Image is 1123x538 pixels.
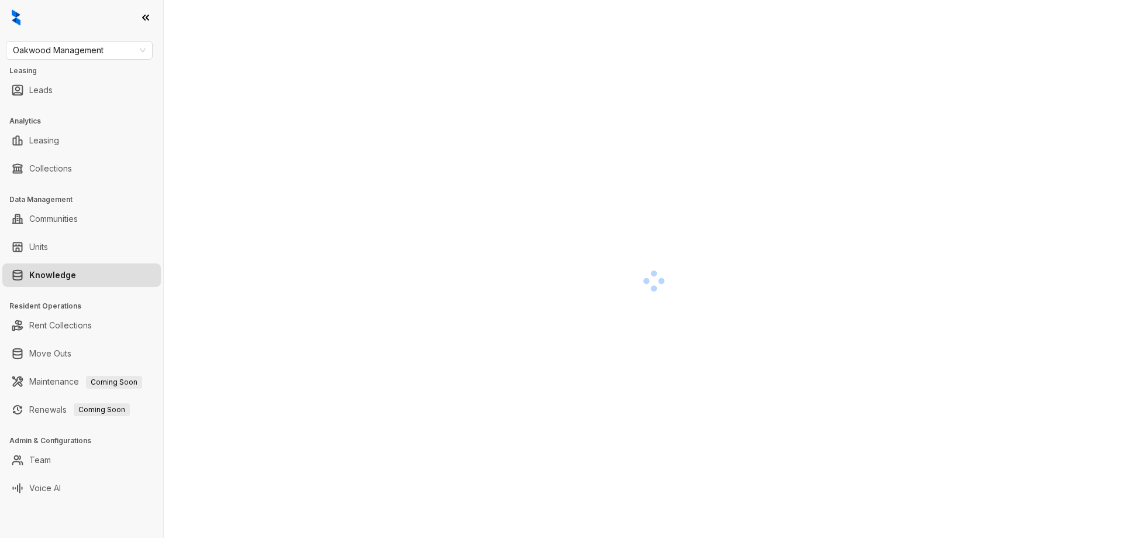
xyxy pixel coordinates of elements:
span: Coming Soon [86,376,142,389]
a: Leasing [29,129,59,152]
li: Units [2,235,161,259]
span: Oakwood Management [13,42,146,59]
li: Renewals [2,398,161,422]
a: Rent Collections [29,314,92,337]
h3: Resident Operations [9,301,163,311]
img: logo [12,9,20,26]
a: Team [29,448,51,472]
li: Leasing [2,129,161,152]
a: Units [29,235,48,259]
a: Knowledge [29,263,76,287]
h3: Admin & Configurations [9,436,163,446]
a: Leads [29,78,53,102]
h3: Analytics [9,116,163,126]
li: Communities [2,207,161,231]
h3: Leasing [9,66,163,76]
a: Move Outs [29,342,71,365]
li: Move Outs [2,342,161,365]
li: Knowledge [2,263,161,287]
a: RenewalsComing Soon [29,398,130,422]
li: Collections [2,157,161,180]
span: Coming Soon [74,403,130,416]
li: Voice AI [2,477,161,500]
a: Communities [29,207,78,231]
h3: Data Management [9,194,163,205]
li: Leads [2,78,161,102]
a: Collections [29,157,72,180]
li: Rent Collections [2,314,161,337]
li: Team [2,448,161,472]
li: Maintenance [2,370,161,393]
a: Voice AI [29,477,61,500]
